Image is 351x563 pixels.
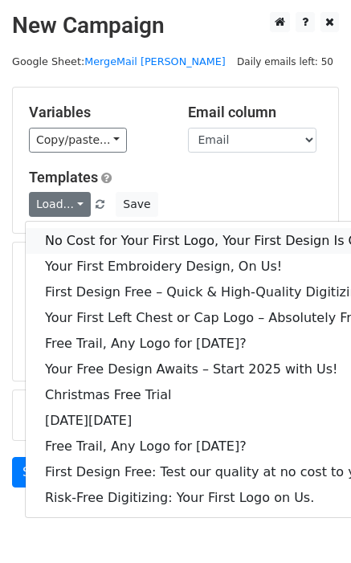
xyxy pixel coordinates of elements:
[188,104,323,121] h5: Email column
[29,192,91,217] a: Load...
[231,55,339,67] a: Daily emails left: 50
[84,55,226,67] a: MergeMail [PERSON_NAME]
[12,55,226,67] small: Google Sheet:
[231,53,339,71] span: Daily emails left: 50
[12,12,339,39] h2: New Campaign
[271,486,351,563] iframe: Chat Widget
[116,192,157,217] button: Save
[29,104,164,121] h5: Variables
[29,169,98,186] a: Templates
[29,128,127,153] a: Copy/paste...
[12,457,65,488] a: Send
